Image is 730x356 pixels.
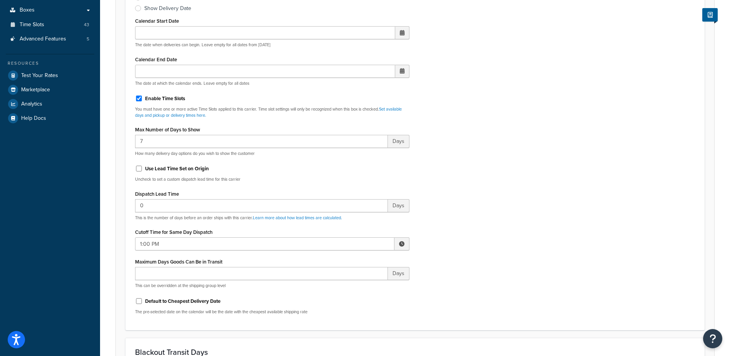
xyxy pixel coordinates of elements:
[6,32,94,46] a: Advanced Features5
[135,229,212,235] label: Cutoff Time for Same Day Dispatch
[6,69,94,82] a: Test Your Rates
[135,309,409,315] p: The pre-selected date on the calendar will be the date with the cheapest available shipping rate
[6,18,94,32] a: Time Slots43
[6,60,94,67] div: Resources
[21,72,58,79] span: Test Your Rates
[135,18,179,24] label: Calendar Start Date
[253,215,342,221] a: Learn more about how lead times are calculated.
[145,95,185,102] label: Enable Time Slots
[135,191,179,197] label: Dispatch Lead Time
[135,259,222,265] label: Maximum Days Goods Can Be in Transit
[87,36,89,42] span: 5
[702,8,718,22] button: Show Help Docs
[6,32,94,46] li: Advanced Features
[21,115,46,122] span: Help Docs
[135,81,409,86] p: The date at which the calendar ends. Leave empty for all dates
[84,22,89,28] span: 43
[388,267,409,280] span: Days
[388,199,409,212] span: Days
[6,18,94,32] li: Time Slots
[144,5,191,12] div: Show Delivery Date
[6,3,94,17] a: Boxes
[135,283,409,289] p: This can be overridden at the shipping group level
[388,135,409,148] span: Days
[135,215,409,221] p: This is the number of days before an order ships with this carrier.
[6,111,94,125] a: Help Docs
[20,22,44,28] span: Time Slots
[135,176,409,182] p: Uncheck to set a custom dispatch lead time for this carrier
[145,298,221,305] label: Default to Cheapest Delivery Date
[135,151,409,156] p: How many delivery day options do you wish to show the customer
[21,87,50,93] span: Marketplace
[135,127,200,133] label: Max Number of Days to Show
[135,106,409,118] p: You must have one or more active Time Slots applied to this carrier. Time slot settings will only...
[20,36,66,42] span: Advanced Features
[6,83,94,97] a: Marketplace
[703,329,722,348] button: Open Resource Center
[21,101,42,107] span: Analytics
[135,42,409,48] p: The date when deliveries can begin. Leave empty for all dates from [DATE]
[6,97,94,111] a: Analytics
[20,7,35,13] span: Boxes
[135,106,402,118] a: Set available days and pickup or delivery times here.
[135,57,177,62] label: Calendar End Date
[145,165,209,172] label: Use Lead Time Set on Origin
